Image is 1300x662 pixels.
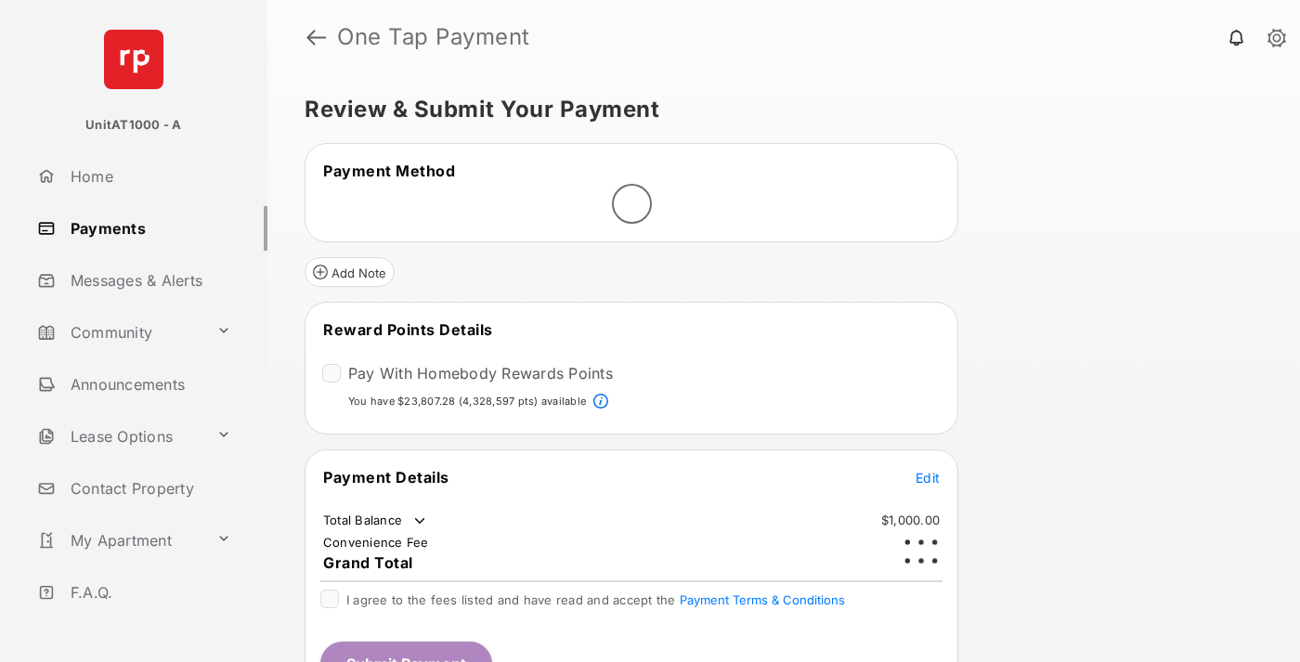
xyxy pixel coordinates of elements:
a: Announcements [30,362,267,407]
label: Pay With Homebody Rewards Points [348,364,613,383]
span: Payment Method [323,162,455,180]
button: I agree to the fees listed and have read and accept the [680,592,845,607]
a: Home [30,154,267,199]
button: Edit [916,468,940,487]
td: $1,000.00 [880,512,941,528]
p: UnitAT1000 - A [85,116,181,135]
h5: Review & Submit Your Payment [305,98,1248,121]
button: Add Note [305,257,395,287]
a: Messages & Alerts [30,258,267,303]
p: You have $23,807.28 (4,328,597 pts) available [348,394,586,409]
span: I agree to the fees listed and have read and accept the [346,592,845,607]
a: Lease Options [30,414,209,459]
strong: One Tap Payment [337,26,530,48]
span: Grand Total [323,553,413,572]
a: Contact Property [30,466,267,511]
a: Community [30,310,209,355]
span: Reward Points Details [323,320,493,339]
span: Edit [916,470,940,486]
td: Convenience Fee [322,534,430,551]
td: Total Balance [322,512,429,530]
a: Payments [30,206,267,251]
img: svg+xml;base64,PHN2ZyB4bWxucz0iaHR0cDovL3d3dy53My5vcmcvMjAwMC9zdmciIHdpZHRoPSI2NCIgaGVpZ2h0PSI2NC... [104,30,163,89]
span: Payment Details [323,468,449,487]
a: My Apartment [30,518,209,563]
a: F.A.Q. [30,570,267,615]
